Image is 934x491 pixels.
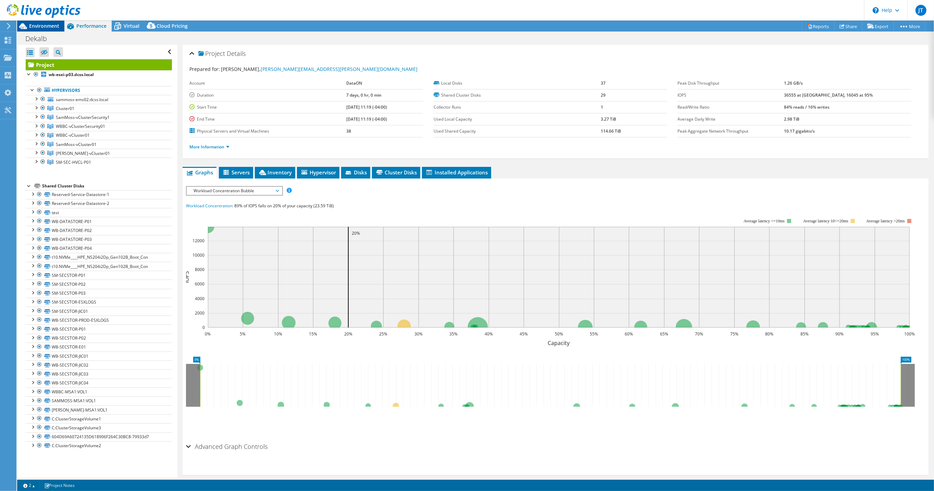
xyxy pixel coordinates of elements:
label: Peak Disk Throughput [677,80,784,87]
tspan: Average latency 10<=20ms [804,219,849,223]
text: 90% [835,331,844,337]
text: 0 [202,324,205,330]
a: WB-DATASTORE-P03 [26,235,172,244]
text: 0% [205,331,211,337]
text: 6000 [195,281,204,287]
label: Duration [189,92,346,99]
text: Capacity [548,339,570,347]
span: Details [227,49,246,58]
text: 80% [765,331,773,337]
a: SM-SECSTOR-JIC01 [26,307,172,316]
text: 2000 [195,310,204,316]
b: 38 [347,128,351,134]
a: [PERSON_NAME][EMAIL_ADDRESS][PERSON_NAME][DOMAIN_NAME] [261,66,418,72]
a: wb-esxi-p03.dcss.local [26,70,172,79]
b: 37 [601,80,606,86]
b: 3.27 TiB [601,116,616,122]
span: Performance [76,23,107,29]
div: Shared Cluster Disks [42,182,172,190]
b: 10.17 gigabits/s [784,128,815,134]
text: 50% [555,331,563,337]
a: SM-SECSTOR-P03 [26,289,172,298]
a: t10.NVMe____HPE_NS204i2Dp_Gen102B_Boot_Con [26,262,172,271]
span: Workload Concentration Bubble [190,187,278,195]
span: 89% of IOPS falls on 20% of your capacity (23.59 TiB) [234,203,334,209]
label: Account [189,80,346,87]
h2: Advanced Graph Controls [186,440,267,453]
a: t10.NVMe____HPE_NS204i2Dp_Gen102B_Boot_Con [26,253,172,262]
text: 8000 [195,267,204,272]
text: 95% [871,331,879,337]
a: Project Notes [39,481,79,490]
span: Servers [222,169,250,176]
text: 65% [660,331,668,337]
span: Installed Applications [425,169,488,176]
a: sammoss-ems02.dcss.local [26,95,172,104]
span: SamMoss-vCluster01 [56,142,97,147]
span: Cluster01 [56,106,74,111]
h1: Dekalb [22,35,58,42]
a: Project [26,59,172,70]
svg: \n [873,7,879,13]
a: WB-DATASTORE-P01 [26,217,172,226]
text: 30% [414,331,423,337]
b: 1 [601,104,603,110]
a: WBBC-MSA1:VOL1 [26,388,172,396]
a: SM-SECSTOR-ESXLOGS [26,298,172,307]
text: 5% [240,331,246,337]
span: [PERSON_NAME], [221,66,418,72]
span: Virtual [124,23,139,29]
a: WB-DATASTORE-P04 [26,244,172,253]
span: Environment [29,23,59,29]
span: WBBC-vClusterSecurity01 [56,123,105,129]
a: SamMoss-vCluster01 [26,140,172,149]
text: 15% [309,331,317,337]
text: 25% [379,331,387,337]
a: C:ClusterStorageVolume3 [26,423,172,432]
text: 4000 [195,296,204,302]
text: 45% [520,331,528,337]
text: 40% [485,331,493,337]
a: WBBC-vClusterSecurity01 [26,122,172,131]
a: SAMMOSS-MSA1:VOL1 [26,396,172,405]
span: Cluster Disks [375,169,417,176]
span: sammoss-ems02.dcss.local [56,97,108,102]
b: 36555 at [GEOGRAPHIC_DATA], 16045 at 95% [784,92,873,98]
label: Read/Write Ratio [677,104,784,111]
label: Start Time [189,104,346,111]
a: [PERSON_NAME]-MSA1:VOL1 [26,405,172,414]
a: WB-SECSTOR-JIC02 [26,360,172,369]
span: Hypervisor [300,169,336,176]
span: Project [198,50,225,57]
b: 84% reads / 16% writes [784,104,830,110]
a: Reserved-Service-Datastore-1 [26,190,172,199]
label: Used Shared Capacity [434,128,601,135]
b: [DATE] 11:19 (-04:00) [347,116,387,122]
text: 60% [625,331,633,337]
b: 114.66 TiB [601,128,621,134]
span: JT [916,5,926,16]
a: WB-SECSTOR-P02 [26,334,172,343]
text: 12000 [192,238,204,244]
a: WB-SECSTOR-JIC04 [26,379,172,388]
a: Cluster01 [26,104,172,113]
text: IOPS [183,271,190,283]
label: Average Daily Write [677,116,784,123]
a: SM-SECSTOR-P01 [26,271,172,280]
a: Export [862,21,894,32]
a: test [26,208,172,217]
span: Cloud Pricing [157,23,188,29]
label: Collector Runs [434,104,601,111]
span: Graphs [186,169,213,176]
a: 2 [18,481,40,490]
a: SM-SEC-HVCL-P01 [26,158,172,167]
label: End Time [189,116,346,123]
b: 2.98 TiB [784,116,799,122]
text: 35% [449,331,458,337]
span: [PERSON_NAME]-vCluster01 [56,150,110,156]
a: C:ClusterStorageVolume1 [26,414,172,423]
label: Local Disks [434,80,601,87]
a: More Information [189,144,229,150]
tspan: Average latency <=10ms [744,219,785,223]
a: Reports [802,21,835,32]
